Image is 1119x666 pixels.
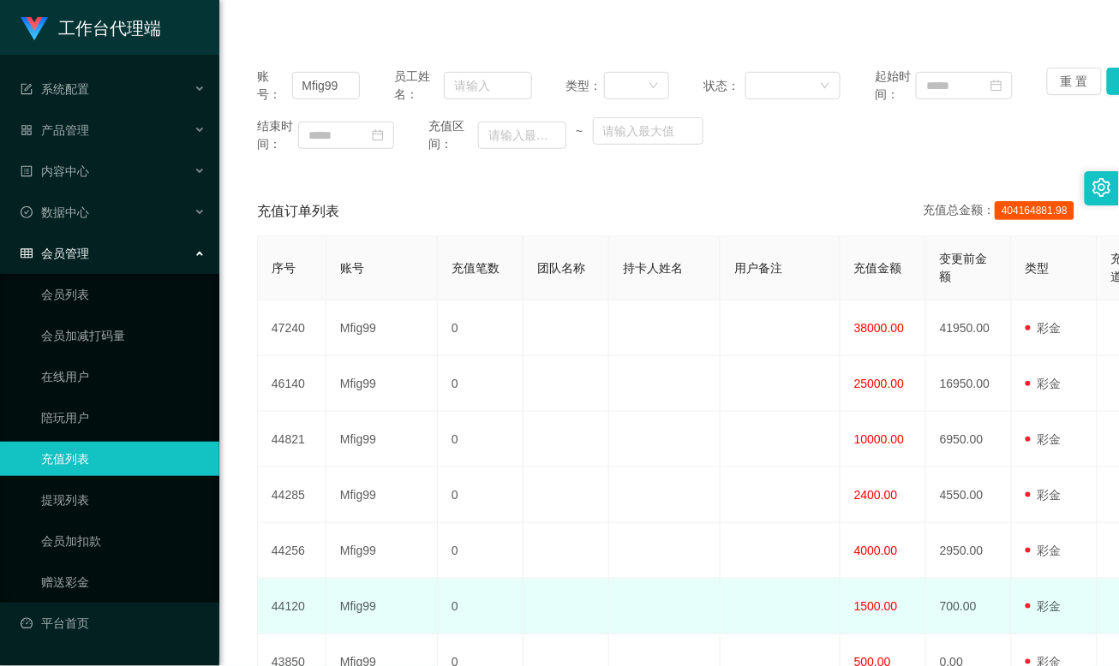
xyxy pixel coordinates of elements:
span: 序号 [272,261,296,275]
a: 会员列表 [41,277,206,312]
i: 图标: calendar [372,129,384,141]
span: 员工姓名： [394,68,444,104]
td: 16950.00 [926,356,1012,412]
span: 彩金 [1026,544,1062,557]
span: 数据中心 [21,205,89,219]
a: 在线用户 [41,360,206,394]
input: 请输入 [444,72,532,99]
td: 41950.00 [926,300,1012,356]
td: Mfig99 [326,579,438,634]
input: 请输入最小值为 [478,122,566,149]
span: 用户备注 [734,261,782,275]
i: 图标: appstore-o [21,124,33,136]
span: 账号： [257,68,292,104]
span: 彩金 [1026,488,1062,502]
i: 图标: down [649,80,659,92]
td: Mfig99 [326,356,438,412]
td: Mfig99 [326,412,438,467]
span: 持卡人姓名 [623,261,683,275]
i: 图标: profile [21,165,33,177]
i: 图标: setting [1092,178,1111,197]
span: 充值订单列表 [257,201,339,222]
td: 47240 [258,300,326,356]
i: 图标: form [21,83,33,95]
span: 系统配置 [21,82,89,96]
span: 彩金 [1026,321,1062,335]
img: logo.9652507e.png [21,17,48,41]
td: 0 [438,412,524,467]
td: 44285 [258,467,326,523]
td: 44821 [258,412,326,467]
span: 账号 [340,261,364,275]
span: 彩金 [1026,432,1062,446]
i: 图标: table [21,247,33,259]
a: 提现列表 [41,483,206,517]
span: 充值金额 [854,261,902,275]
span: 变更前金额 [940,252,988,283]
td: 0 [438,523,524,579]
span: 404164881.98 [995,201,1074,220]
a: 会员加减打码量 [41,318,206,353]
span: 会员管理 [21,247,89,260]
span: 类型 [1026,261,1050,275]
span: 产品管理 [21,123,89,137]
td: Mfig99 [326,467,438,523]
a: 充值列表 [41,442,206,476]
td: 0 [438,579,524,634]
span: 38000.00 [854,321,904,335]
a: 赠送彩金 [41,565,206,599]
span: 充值笔数 [452,261,500,275]
td: 44120 [258,579,326,634]
td: 4550.00 [926,467,1012,523]
span: 结束时间： [257,117,298,153]
span: ~ [566,122,593,140]
input: 请输入 [292,72,361,99]
button: 重 置 [1047,68,1102,95]
span: 10000.00 [854,432,904,446]
i: 图标: check-circle-o [21,206,33,218]
span: 类型： [566,77,604,95]
span: 起始时间： [875,68,916,104]
input: 请输入最大值 [593,117,703,145]
span: 彩金 [1026,377,1062,390]
a: 陪玩用户 [41,401,206,435]
span: 内容中心 [21,164,89,178]
span: 彩金 [1026,599,1062,613]
a: 图标: dashboard平台首页 [21,606,206,640]
span: 充值区间： [428,117,478,153]
td: 2950.00 [926,523,1012,579]
span: 4000.00 [854,544,898,557]
span: 1500.00 [854,599,898,613]
td: 0 [438,356,524,412]
h1: 工作台代理端 [58,1,161,56]
td: 44256 [258,523,326,579]
td: 6950.00 [926,412,1012,467]
td: 0 [438,300,524,356]
div: 充值总金额： [923,201,1081,222]
td: 46140 [258,356,326,412]
i: 图标: down [820,80,830,92]
span: 状态： [703,77,745,95]
a: 工作台代理端 [21,21,161,34]
td: Mfig99 [326,523,438,579]
td: 700.00 [926,579,1012,634]
a: 会员加扣款 [41,524,206,558]
span: 团队名称 [537,261,585,275]
span: 2400.00 [854,488,898,502]
td: 0 [438,467,524,523]
td: Mfig99 [326,300,438,356]
i: 图标: calendar [990,80,1002,92]
span: 25000.00 [854,377,904,390]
